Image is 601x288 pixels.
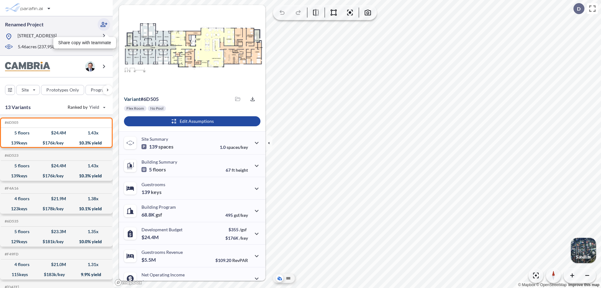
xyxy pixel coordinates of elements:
[141,227,182,232] p: Development Budget
[234,280,248,285] span: margin
[141,159,177,165] p: Building Summary
[141,249,183,255] p: Guestrooms Revenue
[226,167,248,173] p: 67
[141,279,157,285] p: $2.5M
[571,238,596,263] button: Switcher ImageSatellite
[91,87,108,93] p: Program
[3,252,18,256] h5: Click to copy the code
[234,212,248,218] span: gsf/key
[151,189,162,195] span: keys
[141,189,162,195] p: 139
[225,227,248,232] p: $355
[568,283,599,287] a: Improve this map
[16,85,40,95] button: Site
[141,234,160,240] p: $24.4M
[156,212,162,218] span: gsf
[22,87,29,93] p: Site
[85,85,119,95] button: Program
[63,102,110,112] button: Ranked by Yield
[571,238,596,263] img: Switcher Image
[276,275,283,282] button: Aerial View
[18,44,59,50] p: 5.46 acres ( 237,958 sf)
[215,258,248,263] p: $109.20
[18,33,57,40] p: [STREET_ADDRESS]
[141,136,168,142] p: Site Summary
[141,257,157,263] p: $5.5M
[5,21,44,28] p: Renamed Project
[227,144,248,150] span: spaces/key
[232,167,235,173] span: ft
[153,166,166,173] span: floors
[3,219,18,223] h5: Click to copy the code
[536,283,567,287] a: OpenStreetMap
[41,85,84,95] button: Prototypes Only
[180,118,214,124] p: Edit Assumptions
[141,212,162,218] p: 68.8K
[126,106,144,111] p: Flex Room
[5,62,50,71] img: BrandImage
[124,96,141,102] span: Variant
[225,235,248,241] p: $176K
[577,6,581,12] p: D
[141,204,176,210] p: Building Program
[124,116,260,126] button: Edit Assumptions
[239,235,248,241] span: /key
[221,280,248,285] p: 45.0%
[3,120,18,125] h5: Click to copy the code
[576,254,591,259] p: Satellite
[220,144,248,150] p: 1.0
[239,227,247,232] span: /gsf
[5,103,31,111] p: 13 Variants
[89,104,100,110] span: Yield
[232,258,248,263] span: RevPAR
[150,106,163,111] p: No Pool
[141,182,165,187] p: Guestrooms
[124,96,159,102] p: # 6d505
[46,87,79,93] p: Prototypes Only
[236,167,248,173] span: height
[115,279,142,286] a: Mapbox homepage
[3,186,18,191] h5: Click to copy the code
[141,272,185,277] p: Net Operating Income
[158,144,173,150] span: spaces
[141,144,173,150] p: 139
[225,212,248,218] p: 495
[285,275,292,282] button: Site Plan
[85,61,95,71] img: user logo
[58,39,111,46] p: Share copy with teammate
[141,166,166,173] p: 5
[518,283,535,287] a: Mapbox
[3,153,18,158] h5: Click to copy the code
